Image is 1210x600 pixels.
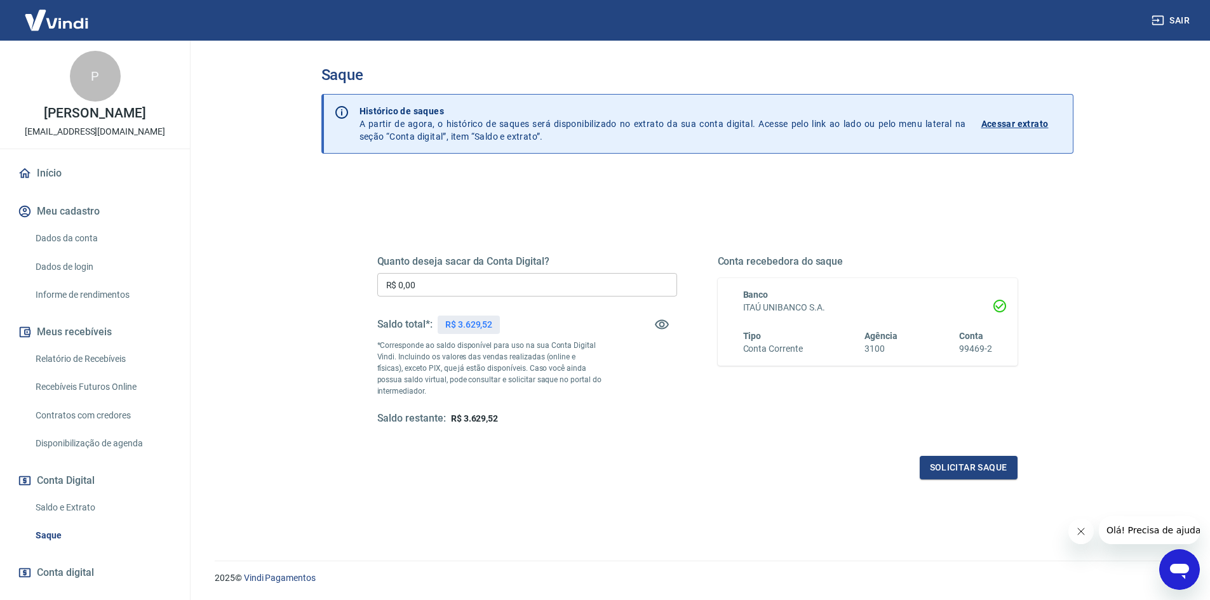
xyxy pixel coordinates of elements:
[30,430,175,457] a: Disponibilização de agenda
[30,346,175,372] a: Relatório de Recebíveis
[981,105,1063,143] a: Acessar extrato
[743,342,803,356] h6: Conta Corrente
[959,331,983,341] span: Conta
[445,318,492,331] p: R$ 3.629,52
[360,105,966,143] p: A partir de agora, o histórico de saques será disponibilizado no extrato da sua conta digital. Ac...
[377,255,677,268] h5: Quanto deseja sacar da Conta Digital?
[15,159,175,187] a: Início
[743,331,762,341] span: Tipo
[37,564,94,582] span: Conta digital
[1159,549,1200,590] iframe: Botão para abrir a janela de mensagens
[15,318,175,346] button: Meus recebíveis
[25,125,165,138] p: [EMAIL_ADDRESS][DOMAIN_NAME]
[360,105,966,117] p: Histórico de saques
[30,374,175,400] a: Recebíveis Futuros Online
[215,571,1180,585] p: 2025 ©
[30,254,175,280] a: Dados de login
[44,107,145,120] p: [PERSON_NAME]
[30,495,175,521] a: Saldo e Extrato
[981,117,1049,130] p: Acessar extrato
[30,403,175,429] a: Contratos com credores
[743,301,992,314] h6: ITAÚ UNIBANCO S.A.
[718,255,1018,268] h5: Conta recebedora do saque
[15,197,175,225] button: Meu cadastro
[30,282,175,308] a: Informe de rendimentos
[377,318,433,331] h5: Saldo total*:
[377,412,446,425] h5: Saldo restante:
[321,66,1073,84] h3: Saque
[451,413,498,423] span: R$ 3.629,52
[15,559,175,587] a: Conta digital
[8,9,107,19] span: Olá! Precisa de ajuda?
[30,523,175,549] a: Saque
[864,342,897,356] h6: 3100
[959,342,992,356] h6: 99469-2
[1149,9,1195,32] button: Sair
[377,340,602,397] p: *Corresponde ao saldo disponível para uso na sua Conta Digital Vindi. Incluindo os valores das ve...
[70,51,121,102] div: P
[15,467,175,495] button: Conta Digital
[244,573,316,583] a: Vindi Pagamentos
[743,290,769,300] span: Banco
[1068,519,1094,544] iframe: Fechar mensagem
[864,331,897,341] span: Agência
[1099,516,1200,544] iframe: Mensagem da empresa
[920,456,1018,479] button: Solicitar saque
[15,1,98,39] img: Vindi
[30,225,175,251] a: Dados da conta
